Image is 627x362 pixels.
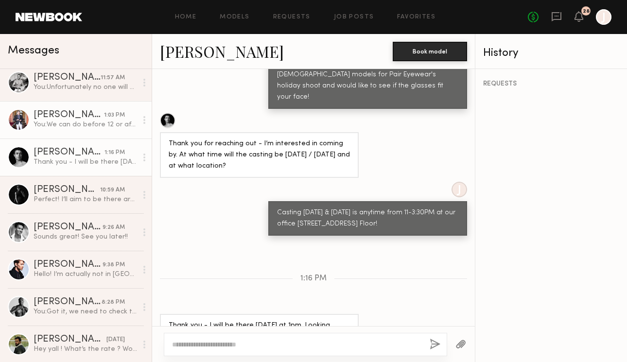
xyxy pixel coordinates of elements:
[8,45,59,56] span: Messages
[169,320,350,343] div: Thank you - I will be there [DATE] at 1pm. Looking forward to it!
[397,14,435,20] a: Favorites
[34,345,137,354] div: Hey yall ! What’s the rate ? Would consider being in the city as I moved upstate
[300,275,327,283] span: 1:16 PM
[103,260,125,270] div: 9:38 PM
[34,195,137,204] div: Perfect! I’ll aim to be there around 12:30
[100,186,125,195] div: 10:59 AM
[104,111,125,120] div: 1:03 PM
[106,335,125,345] div: [DATE]
[34,232,137,241] div: Sounds great! See you later!!
[34,270,137,279] div: Hello! I’m actually not in [GEOGRAPHIC_DATA] rn. I’m currently going back to school in [GEOGRAPHI...
[220,14,249,20] a: Models
[277,207,458,230] div: Casting [DATE] & [DATE] is anytime from 11-3:30PM at our office [STREET_ADDRESS] Floor!
[34,307,137,316] div: You: Got it, we need to check the fit of the glasses before shooting so maybe we can have you com...
[34,185,100,195] div: [PERSON_NAME]
[34,335,106,345] div: [PERSON_NAME]
[34,148,104,157] div: [PERSON_NAME]
[34,83,137,92] div: You: Unfortunately no one will be in office that day!
[160,41,284,62] a: [PERSON_NAME]
[596,9,611,25] a: J
[34,297,102,307] div: [PERSON_NAME]
[34,223,103,232] div: [PERSON_NAME]
[101,73,125,83] div: 11:57 AM
[169,138,350,172] div: Thank you for reaching out - I’m interested in coming by. At what time will the casting be [DATE]...
[103,223,125,232] div: 9:26 AM
[34,120,137,129] div: You: We can do before 12 or after 1!
[104,148,125,157] div: 1:16 PM
[34,157,137,167] div: Thank you - I will be there [DATE] at 1pm. Looking forward to it!
[273,14,311,20] a: Requests
[483,48,619,59] div: History
[34,110,104,120] div: [PERSON_NAME]
[334,14,374,20] a: Job Posts
[483,81,619,87] div: REQUESTS
[175,14,197,20] a: Home
[393,47,467,55] a: Book model
[277,47,458,103] div: Hi [PERSON_NAME]! Are you available to come in for casting [DATE] or [DATE]? We're looking for [D...
[583,9,590,14] div: 28
[34,260,103,270] div: [PERSON_NAME]
[393,42,467,61] button: Book model
[102,298,125,307] div: 8:28 PM
[34,73,101,83] div: [PERSON_NAME]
